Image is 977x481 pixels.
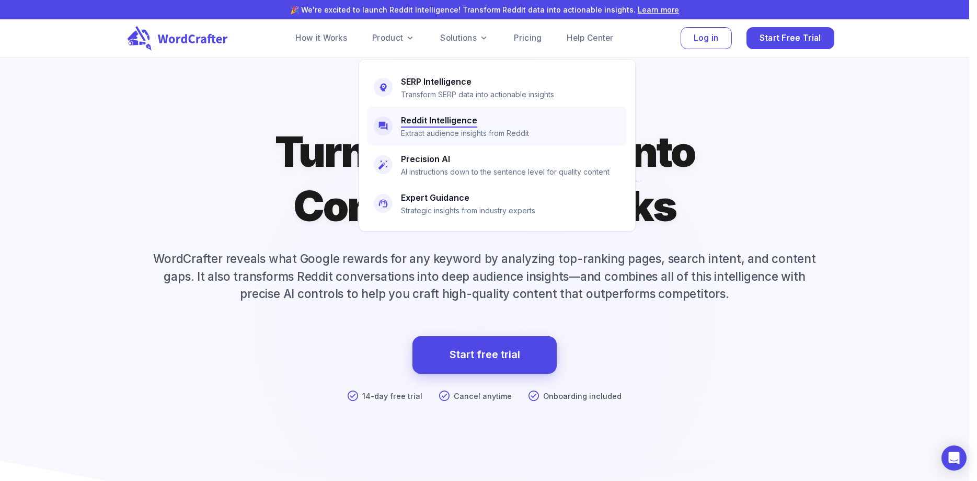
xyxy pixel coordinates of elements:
a: Pricing [514,32,542,44]
h6: Reddit Intelligence [401,113,477,128]
p: AI instructions down to the sentence level for quality content [401,166,610,178]
a: Product [372,32,415,44]
span: Start Free Trial [760,31,821,45]
p: Onboarding included [543,391,622,402]
p: 14-day free trial [362,391,422,402]
a: Help Center [567,32,613,44]
h6: SERP Intelligence [401,74,472,89]
h6: Precision AI [401,152,450,166]
a: Solutions [440,32,489,44]
span: Log in [694,31,719,45]
a: Reddit IntelligenceExtract audience insights from Reddit [367,107,627,145]
a: Expert GuidanceStrategic insights from industry experts [367,184,627,223]
h6: Expert Guidance [401,190,469,205]
a: SERP IntelligenceTransform SERP data into actionable insights [367,68,627,107]
p: Strategic insights from industry experts [401,205,535,216]
p: Cancel anytime [454,391,512,402]
h1: Turn Into Content That Ranks [275,124,695,233]
p: Transform SERP data into actionable insights [401,89,554,100]
a: Learn more [638,5,679,14]
a: How it Works [295,32,347,44]
p: 🎉 We're excited to launch Reddit Intelligence! Transform Reddit data into actionable insights. [27,4,942,15]
a: Start free trial [450,346,520,364]
p: WordCrafter reveals what Google rewards for any keyword by analyzing top-ranking pages, search in... [131,250,838,303]
p: Extract audience insights from Reddit [401,128,529,139]
div: Open Intercom Messenger [941,445,967,471]
a: Precision AIAI instructions down to the sentence level for quality content [367,145,627,184]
